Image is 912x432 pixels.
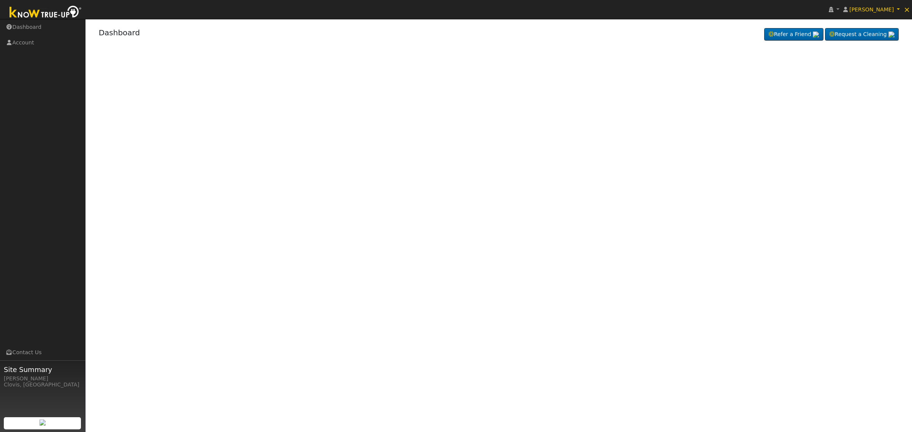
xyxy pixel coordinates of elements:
div: Clovis, [GEOGRAPHIC_DATA] [4,381,81,389]
a: Dashboard [99,28,140,37]
img: retrieve [813,32,819,38]
span: × [904,5,910,14]
img: retrieve [40,419,46,426]
img: Know True-Up [6,4,85,21]
div: [PERSON_NAME] [4,375,81,383]
span: Site Summary [4,364,81,375]
a: Request a Cleaning [825,28,899,41]
img: retrieve [888,32,895,38]
span: [PERSON_NAME] [849,6,894,13]
a: Refer a Friend [764,28,823,41]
